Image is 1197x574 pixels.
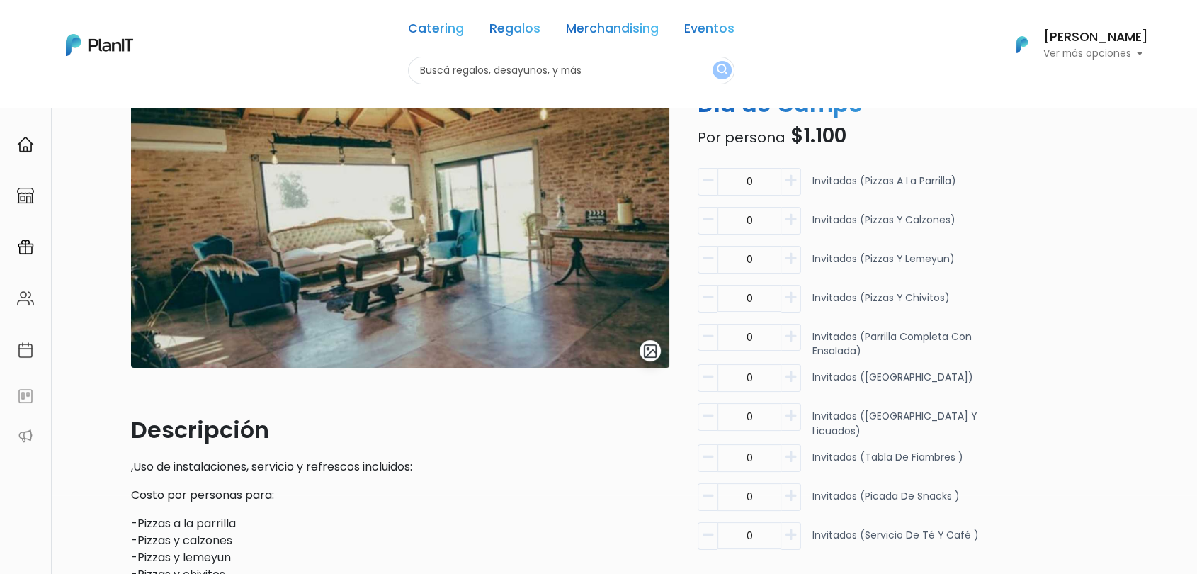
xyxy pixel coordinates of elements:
img: partners-52edf745621dab592f3b2c58e3bca9d71375a7ef29c3b500c9f145b62cc070d4.svg [17,427,34,444]
a: Eventos [684,23,734,40]
p: Invitados ([GEOGRAPHIC_DATA] y licuados) [812,409,998,439]
p: Ver más opciones [1043,49,1148,59]
p: Invitados (Parrilla completa con ensalada) [812,330,998,359]
p: Invitados (Servicio de té y café ) [812,528,979,556]
img: campaigns-02234683943229c281be62815700db0a1741e53638e28bf9629b52c665b00959.svg [17,239,34,256]
input: Buscá regalos, desayunos, y más [408,57,734,84]
img: home-e721727adea9d79c4d83392d1f703f7f8bce08238fde08b1acbfd93340b81755.svg [17,136,34,153]
div: ¿Necesitás ayuda? [73,13,204,41]
p: Invitados (Tabla de fiambres ) [812,450,963,478]
p: Invitados ([GEOGRAPHIC_DATA]) [812,370,973,398]
img: calendar-87d922413cdce8b2cf7b7f5f62616a5cf9e4887200fb71536465627b3292af00.svg [17,342,34,359]
button: PlanIt Logo [PERSON_NAME] Ver más opciones [998,26,1148,63]
p: Invitados (Pizzas y calzones) [812,213,955,240]
p: Descripción [131,413,669,447]
p: ,Uso de instalaciones, servicio y refrescos incluidos: [131,458,669,475]
img: PlanIt Logo [66,34,133,56]
img: WhatsApp_Image_2022-05-18_at_10.21.04_AM.jpg [131,62,669,368]
span: Por persona [698,128,785,147]
img: marketplace-4ceaa7011d94191e9ded77b95e3339b90024bf715f7c57f8cf31f2d8c509eaba.svg [17,187,34,204]
p: Invitados (Pizzas y chivitos) [812,291,950,318]
p: Invitados (Pizzas a la parrilla) [812,174,956,201]
img: search_button-432b6d5273f82d61273b3651a40e1bd1b912527efae98b1b7a1b2c0702e16a8d.svg [717,64,727,77]
img: people-662611757002400ad9ed0e3c099ab2801c6687ba6c219adb57efc949bc21e19d.svg [17,290,34,307]
a: Merchandising [566,23,659,40]
p: Costo por personas para: [131,487,669,504]
p: Invitados (Pizzas y lemeyun) [812,252,955,279]
a: Catering [408,23,464,40]
img: PlanIt Logo [1006,29,1038,60]
h6: [PERSON_NAME] [1043,31,1148,44]
span: $1.100 [790,122,846,150]
a: Regalos [489,23,540,40]
img: feedback-78b5a0c8f98aac82b08bfc38622c3050aee476f2c9584af64705fc4e61158814.svg [17,388,34,405]
img: gallery-light [642,343,659,359]
p: Invitados (Picada de snacks ) [812,489,960,517]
